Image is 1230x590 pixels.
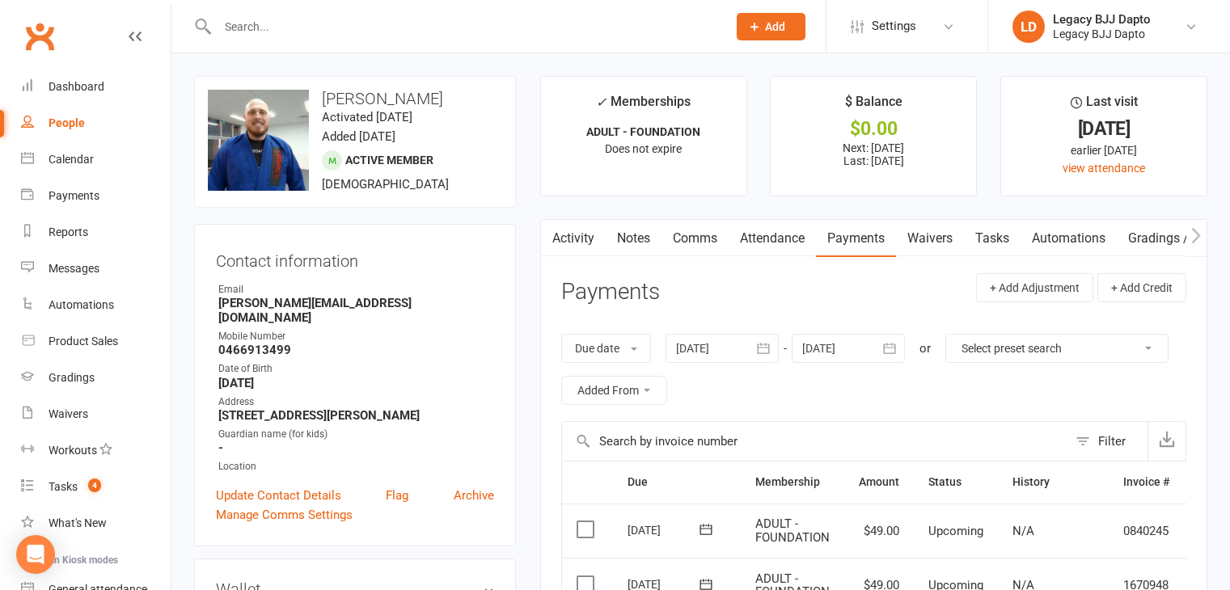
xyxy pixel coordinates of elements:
[21,105,171,141] a: People
[785,141,962,167] p: Next: [DATE] Last: [DATE]
[49,298,114,311] div: Automations
[49,444,97,457] div: Workouts
[928,524,983,538] span: Upcoming
[21,141,171,178] a: Calendar
[1109,504,1184,558] td: 0840245
[613,461,741,503] th: Due
[596,91,691,121] div: Memberships
[213,15,716,38] input: Search...
[561,280,660,305] h3: Payments
[628,517,702,542] div: [DATE]
[1098,432,1126,451] div: Filter
[16,535,55,574] div: Open Intercom Messenger
[605,142,682,155] span: Does not expire
[345,154,433,166] span: Active member
[896,220,964,257] a: Waivers
[49,153,94,166] div: Calendar
[322,110,412,124] time: Activated [DATE]
[1067,422,1148,461] button: Filter
[218,427,494,442] div: Guardian name (for kids)
[541,220,606,257] a: Activity
[49,189,99,202] div: Payments
[49,335,118,348] div: Product Sales
[216,486,341,505] a: Update Contact Details
[218,459,494,474] div: Location
[216,246,494,270] h3: Contact information
[816,220,896,257] a: Payments
[562,422,1067,461] input: Search by invoice number
[208,90,309,191] img: image1725869032.png
[785,120,962,137] div: $0.00
[1109,461,1184,503] th: Invoice #
[49,116,85,129] div: People
[21,396,171,432] a: Waivers
[729,220,816,257] a: Attendance
[322,129,395,144] time: Added [DATE]
[19,16,60,57] a: Clubworx
[49,262,99,275] div: Messages
[606,220,661,257] a: Notes
[21,432,171,469] a: Workouts
[765,20,785,33] span: Add
[218,394,494,410] div: Address
[21,323,171,360] a: Product Sales
[218,343,494,357] strong: 0466913499
[386,486,408,505] a: Flag
[976,273,1093,302] button: + Add Adjustment
[844,504,914,558] td: $49.00
[21,69,171,105] a: Dashboard
[322,177,449,192] span: [DEMOGRAPHIC_DATA]
[21,214,171,251] a: Reports
[1012,524,1034,538] span: N/A
[49,480,78,493] div: Tasks
[21,469,171,505] a: Tasks 4
[737,13,805,40] button: Add
[914,461,998,503] th: Status
[1016,141,1192,159] div: earlier [DATE]
[218,440,494,455] strong: -
[919,339,931,358] div: or
[21,287,171,323] a: Automations
[49,225,88,238] div: Reports
[218,361,494,377] div: Date of Birth
[1071,91,1138,120] div: Last visit
[21,251,171,287] a: Messages
[21,178,171,214] a: Payments
[216,505,353,525] a: Manage Comms Settings
[49,407,88,420] div: Waivers
[741,461,844,503] th: Membership
[1021,220,1117,257] a: Automations
[49,516,107,529] div: What's New
[218,376,494,390] strong: [DATE]
[218,296,494,325] strong: [PERSON_NAME][EMAIL_ADDRESS][DOMAIN_NAME]
[1097,273,1186,302] button: + Add Credit
[1053,12,1151,27] div: Legacy BJJ Dapto
[21,360,171,396] a: Gradings
[454,486,494,505] a: Archive
[998,461,1109,503] th: History
[872,8,916,44] span: Settings
[218,408,494,423] strong: [STREET_ADDRESS][PERSON_NAME]
[208,90,502,107] h3: [PERSON_NAME]
[88,478,101,492] span: 4
[586,125,700,138] strong: ADULT - FOUNDATION
[561,376,667,405] button: Added From
[1016,120,1192,137] div: [DATE]
[21,505,171,542] a: What's New
[755,516,830,545] span: ADULT - FOUNDATION
[1053,27,1151,41] div: Legacy BJJ Dapto
[218,329,494,344] div: Mobile Number
[844,461,914,503] th: Amount
[1012,11,1045,43] div: LD
[845,91,902,120] div: $ Balance
[49,371,95,384] div: Gradings
[1063,162,1145,175] a: view attendance
[964,220,1021,257] a: Tasks
[218,282,494,297] div: Email
[49,80,104,93] div: Dashboard
[661,220,729,257] a: Comms
[561,334,651,363] button: Due date
[596,95,607,110] i: ✓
